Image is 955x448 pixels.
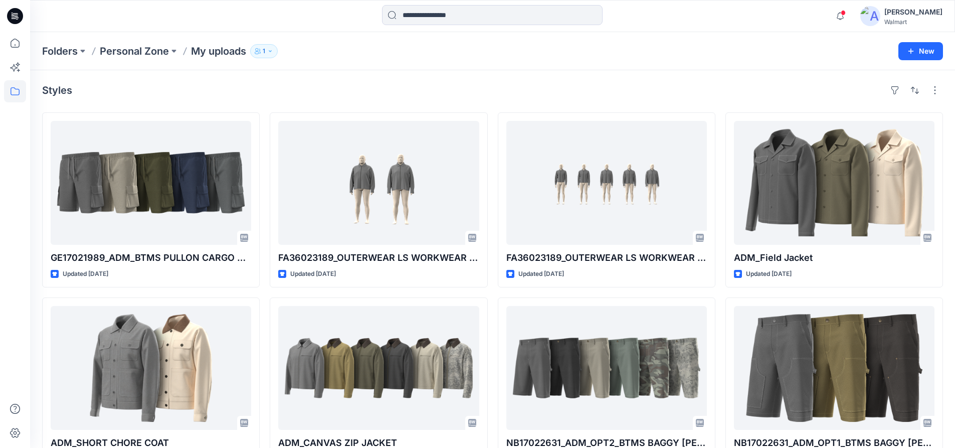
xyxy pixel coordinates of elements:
[42,44,78,58] a: Folders
[734,306,934,430] a: NB17022631_ADM_OPT1_BTMS BAGGY CARPENTER SHORT
[263,46,265,57] p: 1
[734,121,934,245] a: ADM_Field Jacket
[278,121,479,245] a: FA36023189_OUTERWEAR LS WORKWEAR JKT_3D SIZE SET_BIG MAN
[51,121,251,245] a: GE17021989_ADM_BTMS PULLON CARGO SHORT
[100,44,169,58] a: Personal Zone
[506,306,707,430] a: NB17022631_ADM_OPT2_BTMS BAGGY CARPENTER SHORT
[898,42,943,60] button: New
[290,269,336,279] p: Updated [DATE]
[884,18,942,26] div: Walmart
[746,269,792,279] p: Updated [DATE]
[51,306,251,430] a: ADM_SHORT CHORE COAT
[63,269,108,279] p: Updated [DATE]
[506,251,707,265] p: FA36023189_OUTERWEAR LS WORKWEAR JKT_3D SIZE SET_REG
[884,6,942,18] div: [PERSON_NAME]
[860,6,880,26] img: avatar
[518,269,564,279] p: Updated [DATE]
[734,251,934,265] p: ADM_Field Jacket
[191,44,246,58] p: My uploads
[250,44,278,58] button: 1
[278,306,479,430] a: ADM_CANVAS ZIP JACKET
[278,251,479,265] p: FA36023189_OUTERWEAR LS WORKWEAR JKT_3D SIZE SET_BIG MAN
[506,121,707,245] a: FA36023189_OUTERWEAR LS WORKWEAR JKT_3D SIZE SET_REG
[42,84,72,96] h4: Styles
[51,251,251,265] p: GE17021989_ADM_BTMS PULLON CARGO SHORT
